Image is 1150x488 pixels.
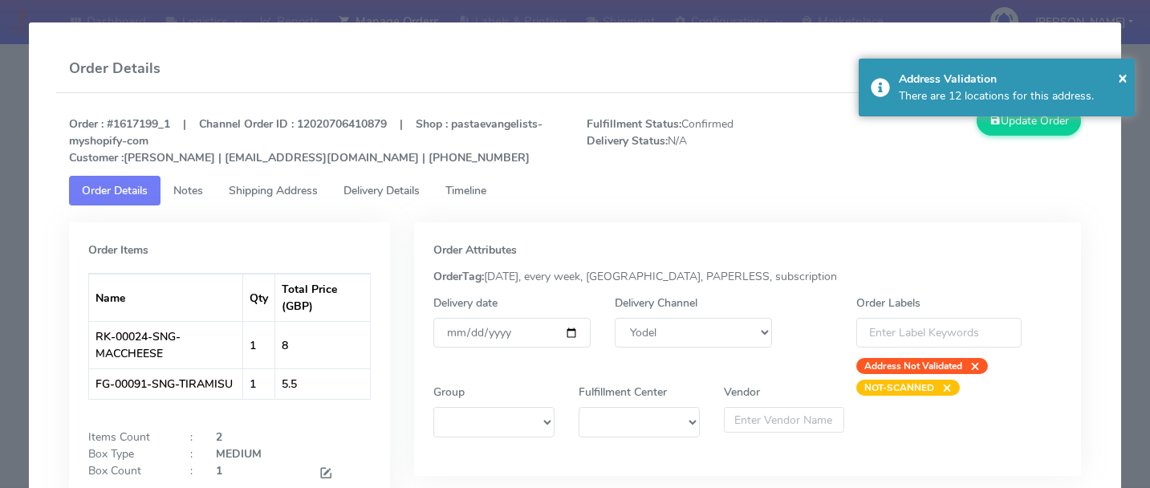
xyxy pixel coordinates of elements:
label: Delivery date [433,295,498,311]
strong: Address Not Validated [864,360,962,372]
td: 8 [275,321,370,368]
div: : [178,445,204,462]
strong: Fulfillment Status: [587,116,681,132]
span: Confirmed N/A [575,116,834,166]
td: FG-00091-SNG-TIRAMISU [89,368,243,399]
td: 1 [243,368,275,399]
strong: MEDIUM [216,446,262,462]
button: Close [1058,45,1094,87]
label: Delivery Channel [615,295,697,311]
strong: Order Items [88,242,148,258]
input: Enter Vendor Name [724,407,845,433]
td: RK-00024-SNG-MACCHEESE [89,321,243,368]
th: Name [89,274,243,321]
div: Box Type [76,445,178,462]
td: 5.5 [275,368,370,399]
strong: 2 [216,429,222,445]
div: [DATE], every week, [GEOGRAPHIC_DATA], PAPERLESS, subscription [421,268,1074,285]
th: Qty [243,274,275,321]
label: Group [433,384,465,401]
strong: 1 [216,463,222,478]
span: Order Details [82,183,148,198]
input: Enter Label Keywords [856,318,1022,348]
div: Box Count [76,462,178,484]
strong: Order Attributes [433,242,517,258]
strong: Delivery Status: [587,133,668,148]
div: Items Count [76,429,178,445]
div: There are 12 locations for this address. [899,87,1123,104]
th: Total Price (GBP) [275,274,370,321]
strong: NOT-SCANNED [864,381,934,394]
span: × [934,380,952,396]
div: Address Validation [899,71,1123,87]
div: : [178,462,204,484]
label: Vendor [724,384,760,401]
label: Order Labels [856,295,920,311]
span: × [962,358,980,374]
button: Update Order [977,106,1081,136]
span: Notes [173,183,203,198]
span: Delivery Details [343,183,420,198]
span: Timeline [445,183,486,198]
span: × [1118,67,1128,88]
h4: Order Details [69,58,161,79]
strong: Customer : [69,150,124,165]
strong: Order : #1617199_1 | Channel Order ID : 12020706410879 | Shop : pastaevangelists-myshopify-com [P... [69,116,542,165]
ul: Tabs [69,176,1081,205]
label: Fulfillment Center [579,384,667,401]
span: Shipping Address [229,183,318,198]
strong: OrderTag: [433,269,484,284]
td: 1 [243,321,275,368]
button: Close [1118,66,1128,90]
div: : [178,429,204,445]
